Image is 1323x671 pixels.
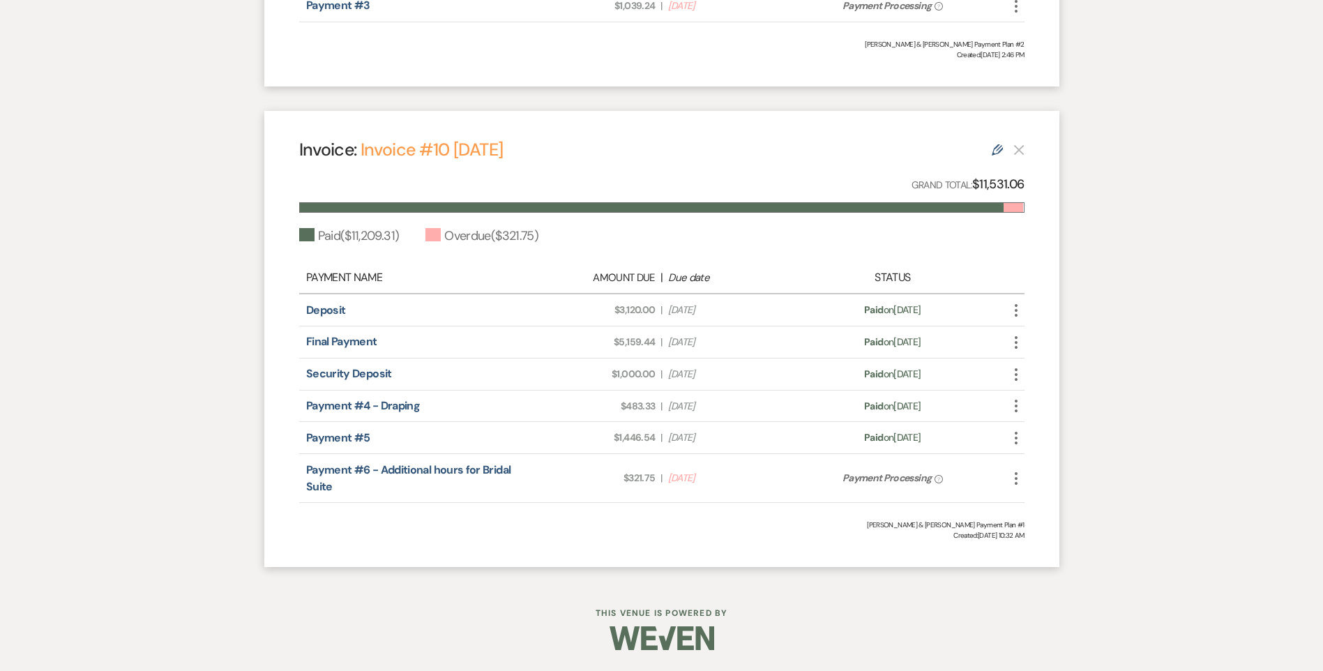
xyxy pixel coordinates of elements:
span: Payment Processing [842,472,931,484]
span: Paid [864,368,883,380]
strong: $11,531.06 [972,176,1025,193]
span: | [660,367,662,382]
span: | [660,399,662,414]
span: [DATE] [668,303,796,317]
span: ? [935,2,942,10]
div: Status [803,269,981,286]
span: [DATE] [668,335,796,349]
div: on [DATE] [803,303,981,317]
span: $1,000.00 [527,367,655,382]
span: Paid [864,400,883,412]
a: Security Deposit [306,366,392,381]
a: Payment #4 - Draping [306,398,420,413]
span: $3,120.00 [527,303,655,317]
div: Amount Due [527,270,655,286]
span: $483.33 [527,399,655,414]
a: Final Payment [306,334,377,349]
a: Payment #6 - Additional hours for Bridal Suite [306,462,511,494]
span: [DATE] [668,430,796,445]
div: on [DATE] [803,399,981,414]
img: Weven Logo [610,614,714,663]
div: [PERSON_NAME] & [PERSON_NAME] Payment Plan #2 [299,39,1025,50]
div: [PERSON_NAME] & [PERSON_NAME] Payment Plan #1 [299,520,1025,530]
span: $1,446.54 [527,430,655,445]
span: [DATE] [668,471,796,485]
div: on [DATE] [803,430,981,445]
span: | [660,335,662,349]
a: Deposit [306,303,346,317]
span: Paid [864,431,883,444]
span: Created: [DATE] 10:32 AM [299,530,1025,541]
span: | [660,430,662,445]
span: Paid [864,303,883,316]
p: Grand Total: [912,174,1025,195]
button: This payment plan cannot be deleted because it contains links that have been paid through Weven’s... [1013,144,1025,156]
span: Created: [DATE] 2:46 PM [299,50,1025,60]
div: Due date [668,270,796,286]
div: Overdue ( $321.75 ) [425,227,538,246]
span: $321.75 [527,471,655,485]
span: $5,159.44 [527,335,655,349]
a: Invoice #10 [DATE] [361,138,503,161]
span: | [660,303,662,317]
span: ? [935,475,942,483]
span: [DATE] [668,367,796,382]
div: on [DATE] [803,367,981,382]
div: | [520,269,804,286]
div: Payment Name [306,269,520,286]
a: Payment #5 [306,430,370,445]
span: Paid [864,335,883,348]
div: on [DATE] [803,335,981,349]
div: Paid ( $11,209.31 ) [299,227,400,246]
span: [DATE] [668,399,796,414]
span: | [660,471,662,485]
h4: Invoice: [299,137,504,162]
